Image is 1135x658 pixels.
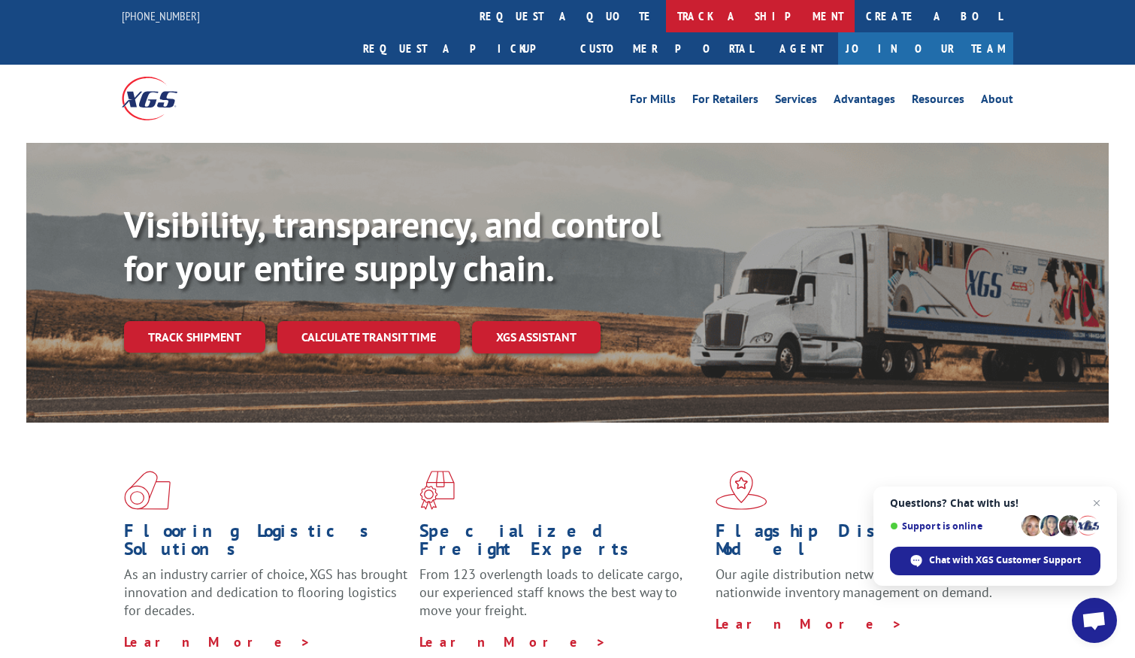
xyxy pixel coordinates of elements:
h1: Flagship Distribution Model [716,522,1000,566]
span: Our agile distribution network gives you nationwide inventory management on demand. [716,566,992,601]
a: Learn More > [419,633,607,650]
a: Services [775,93,817,110]
a: XGS ASSISTANT [472,321,601,353]
a: Learn More > [716,615,903,632]
a: For Mills [630,93,676,110]
a: Agent [764,32,838,65]
h1: Specialized Freight Experts [419,522,704,566]
div: Open chat [1072,598,1117,643]
a: Calculate transit time [277,321,460,353]
a: [PHONE_NUMBER] [122,8,200,23]
p: From 123 overlength loads to delicate cargo, our experienced staff knows the best way to move you... [419,566,704,632]
div: Chat with XGS Customer Support [890,547,1100,575]
span: Support is online [890,520,1016,532]
a: Learn More > [124,633,311,650]
h1: Flooring Logistics Solutions [124,522,408,566]
b: Visibility, transparency, and control for your entire supply chain. [124,201,661,291]
span: Questions? Chat with us! [890,497,1100,509]
a: Join Our Team [838,32,1013,65]
span: As an industry carrier of choice, XGS has brought innovation and dedication to flooring logistics... [124,566,407,619]
a: Advantages [834,93,895,110]
a: For Retailers [692,93,758,110]
a: Track shipment [124,321,265,353]
span: Chat with XGS Customer Support [929,553,1081,567]
img: xgs-icon-total-supply-chain-intelligence-red [124,471,171,510]
img: xgs-icon-focused-on-flooring-red [419,471,455,510]
a: About [981,93,1013,110]
a: Request a pickup [352,32,569,65]
span: Close chat [1088,494,1106,512]
img: xgs-icon-flagship-distribution-model-red [716,471,767,510]
a: Customer Portal [569,32,764,65]
a: Resources [912,93,964,110]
